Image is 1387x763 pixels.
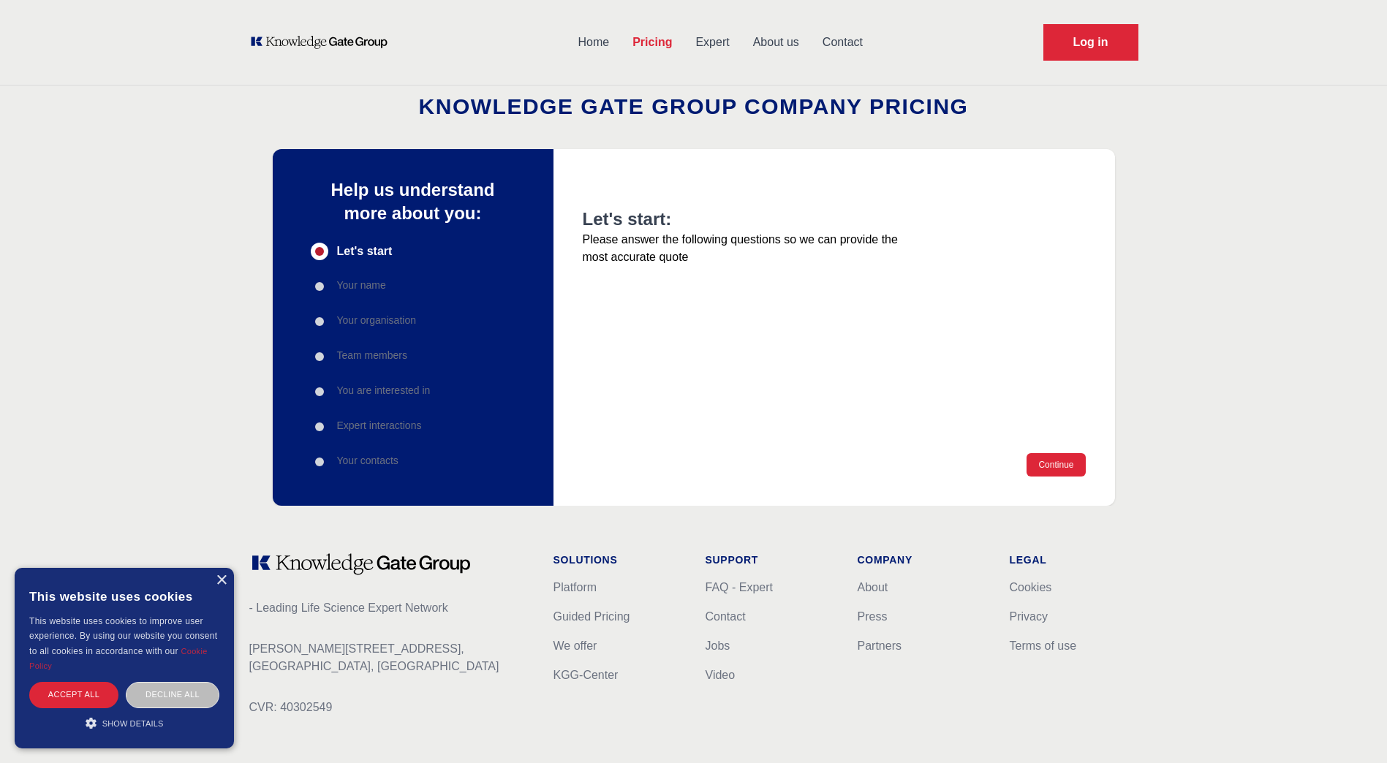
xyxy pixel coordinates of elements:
p: Your contacts [337,453,398,468]
p: Please answer the following questions so we can provide the most accurate quote [583,231,910,266]
a: KGG-Center [553,669,619,681]
a: Privacy [1010,610,1048,623]
div: Chat-widget [1314,693,1387,763]
p: - Leading Life Science Expert Network [249,599,530,617]
p: Your name [337,278,386,292]
a: Expert [684,23,741,61]
h1: Legal [1010,553,1138,567]
a: Guided Pricing [553,610,630,623]
div: Progress [311,243,515,471]
a: Terms of use [1010,639,1077,652]
a: Contact [706,610,746,623]
button: Continue [1027,453,1085,477]
span: This website uses cookies to improve user experience. By using our website you consent to all coo... [29,616,217,656]
div: Decline all [126,682,219,707]
a: Platform [553,581,597,593]
a: Partners [858,639,902,652]
a: About [858,581,888,593]
h2: Let's start: [583,208,910,231]
a: FAQ - Expert [706,581,773,593]
h1: Support [706,553,834,567]
a: Home [567,23,621,61]
a: We offer [553,639,597,652]
a: Pricing [621,23,684,61]
a: Contact [811,23,874,61]
span: Let's start [337,243,393,260]
p: Team members [337,348,407,362]
a: Cookies [1010,581,1052,593]
p: Your organisation [337,313,416,327]
a: KOL Knowledge Platform: Talk to Key External Experts (KEE) [249,35,398,50]
a: Jobs [706,639,730,652]
h1: Company [858,553,986,567]
h1: Solutions [553,553,682,567]
iframe: Chat Widget [1314,693,1387,763]
a: Video [706,669,736,681]
p: Expert interactions [337,418,422,433]
a: About us [741,23,811,61]
p: You are interested in [337,383,431,398]
div: Show details [29,715,219,730]
div: Accept all [29,682,118,707]
a: Press [858,610,888,623]
a: Request Demo [1043,24,1138,61]
div: This website uses cookies [29,579,219,614]
p: CVR: 40302549 [249,699,530,716]
a: Cookie Policy [29,647,208,670]
span: Show details [102,719,164,728]
p: [PERSON_NAME][STREET_ADDRESS], [GEOGRAPHIC_DATA], [GEOGRAPHIC_DATA] [249,640,530,675]
p: Help us understand more about you: [311,178,515,225]
div: Close [216,575,227,586]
